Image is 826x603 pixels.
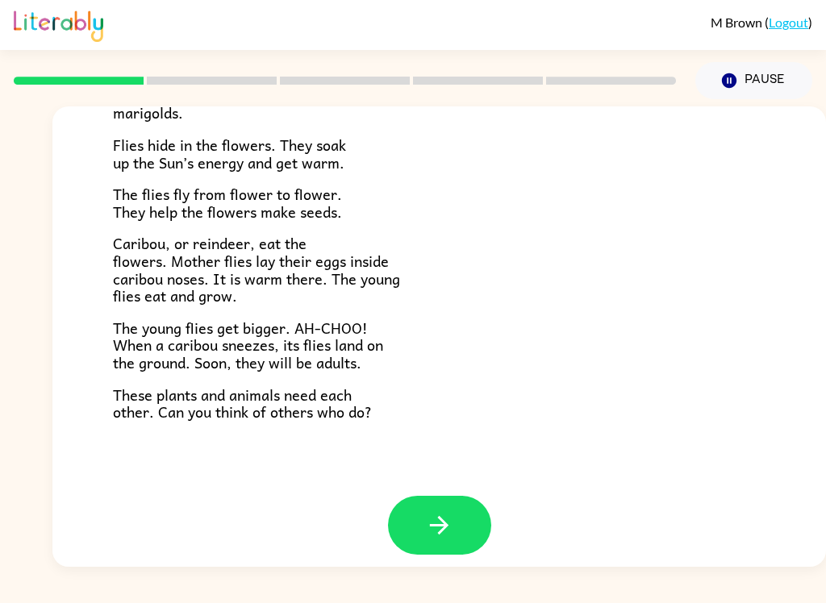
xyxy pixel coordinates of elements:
a: Logout [769,15,808,30]
span: Caribou, or reindeer, eat the flowers. Mother flies lay their eggs inside caribou noses. It is wa... [113,231,400,307]
img: Literably [14,6,103,42]
span: The young flies get bigger. AH-CHOO! When a caribou sneezes, its flies land on the ground. Soon, ... [113,316,383,374]
div: ( ) [711,15,812,30]
span: M Brown [711,15,765,30]
span: These plants and animals need each other. Can you think of others who do? [113,383,372,424]
span: Flies hide in the flowers. They soak up the Sun’s energy and get warm. [113,133,346,174]
span: The flies fly from flower to flower. They help the flowers make seeds. [113,182,342,223]
button: Pause [695,62,812,99]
